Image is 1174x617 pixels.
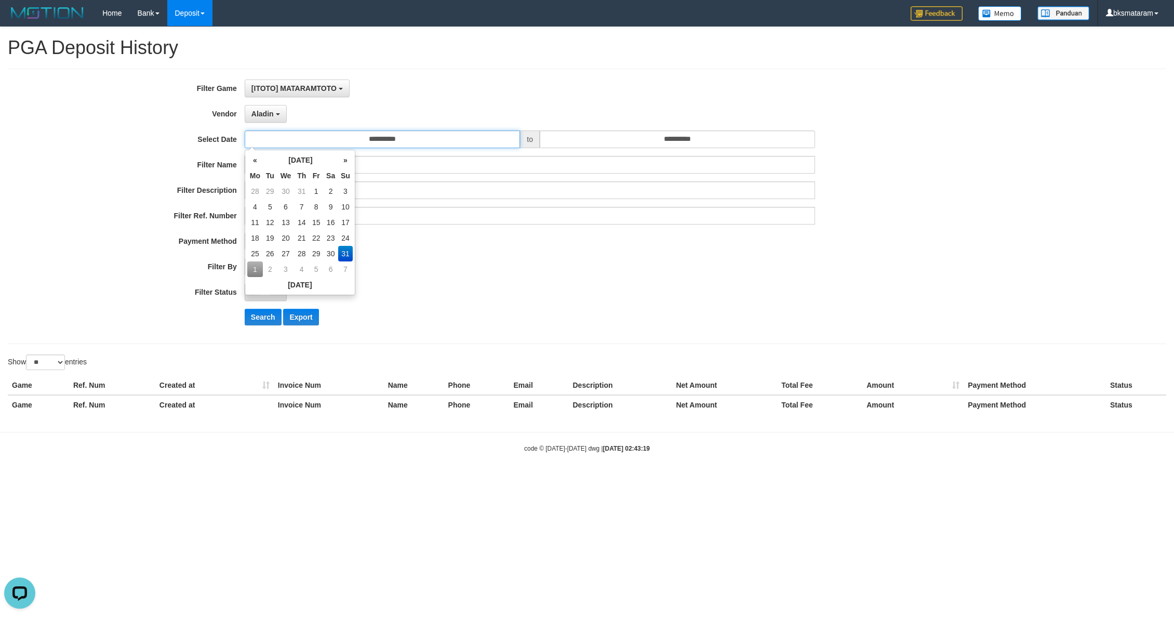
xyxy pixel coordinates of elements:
th: Game [8,376,69,395]
button: [ITOTO] MATARAMTOTO [245,80,350,97]
td: 7 [294,199,309,215]
th: Email [510,395,569,414]
th: Ref. Num [69,395,155,414]
td: 4 [247,199,263,215]
th: Net Amount [672,376,777,395]
td: 9 [323,199,338,215]
strong: [DATE] 02:43:19 [603,445,650,452]
th: Ref. Num [69,376,155,395]
th: Sa [323,168,338,183]
th: [DATE] [247,277,353,293]
th: Payment Method [964,376,1106,395]
td: 27 [277,246,295,261]
td: 30 [277,183,295,199]
th: Name [384,395,444,414]
td: 29 [309,246,323,261]
th: Amount [862,376,964,395]
td: 26 [263,246,277,261]
th: Created at [155,395,274,414]
th: Description [568,395,672,414]
small: code © [DATE]-[DATE] dwg | [524,445,650,452]
span: [ITOTO] MATARAMTOTO [251,84,337,93]
td: 23 [323,230,338,246]
td: 22 [309,230,323,246]
th: Su [338,168,353,183]
td: 13 [277,215,295,230]
td: 8 [309,199,323,215]
td: 20 [277,230,295,246]
td: 2 [263,261,277,277]
td: 29 [263,183,277,199]
th: Name [384,376,444,395]
th: Status [1106,376,1166,395]
td: 24 [338,230,353,246]
th: [DATE] [263,152,338,168]
td: 3 [338,183,353,199]
button: Open LiveChat chat widget [4,4,35,35]
td: 1 [247,261,263,277]
td: 11 [247,215,263,230]
td: 12 [263,215,277,230]
th: Created at [155,376,274,395]
th: Amount [862,395,964,414]
td: 16 [323,215,338,230]
th: Fr [309,168,323,183]
span: to [520,130,540,148]
button: Export [283,309,318,325]
td: 7 [338,261,353,277]
th: Mo [247,168,263,183]
th: Total Fee [777,376,862,395]
th: Description [568,376,672,395]
th: Invoice Num [274,376,384,395]
span: - ALL - [251,288,274,296]
td: 21 [294,230,309,246]
td: 31 [294,183,309,199]
td: 10 [338,199,353,215]
td: 28 [294,246,309,261]
th: Phone [444,395,510,414]
td: 14 [294,215,309,230]
td: 3 [277,261,295,277]
img: panduan.png [1037,6,1089,20]
th: Email [510,376,569,395]
th: Tu [263,168,277,183]
td: 31 [338,246,353,261]
th: Status [1106,395,1166,414]
td: 19 [263,230,277,246]
td: 30 [323,246,338,261]
img: MOTION_logo.png [8,5,87,21]
h1: PGA Deposit History [8,37,1166,58]
th: Payment Method [964,395,1106,414]
button: Aladin [245,105,287,123]
th: We [277,168,295,183]
th: « [247,152,263,168]
button: Search [245,309,282,325]
td: 5 [309,261,323,277]
th: Game [8,395,69,414]
th: » [338,152,353,168]
td: 6 [277,199,295,215]
td: 1 [309,183,323,199]
th: Invoice Num [274,395,384,414]
th: Phone [444,376,510,395]
img: Feedback.jpg [911,6,963,21]
select: Showentries [26,355,65,370]
th: Net Amount [672,395,777,414]
th: Total Fee [777,395,862,414]
td: 6 [323,261,338,277]
td: 25 [247,246,263,261]
th: Th [294,168,309,183]
td: 15 [309,215,323,230]
span: Aladin [251,110,274,118]
td: 18 [247,230,263,246]
img: Button%20Memo.svg [978,6,1022,21]
label: Show entries [8,355,87,370]
td: 5 [263,199,277,215]
td: 4 [294,261,309,277]
td: 28 [247,183,263,199]
td: 17 [338,215,353,230]
td: 2 [323,183,338,199]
